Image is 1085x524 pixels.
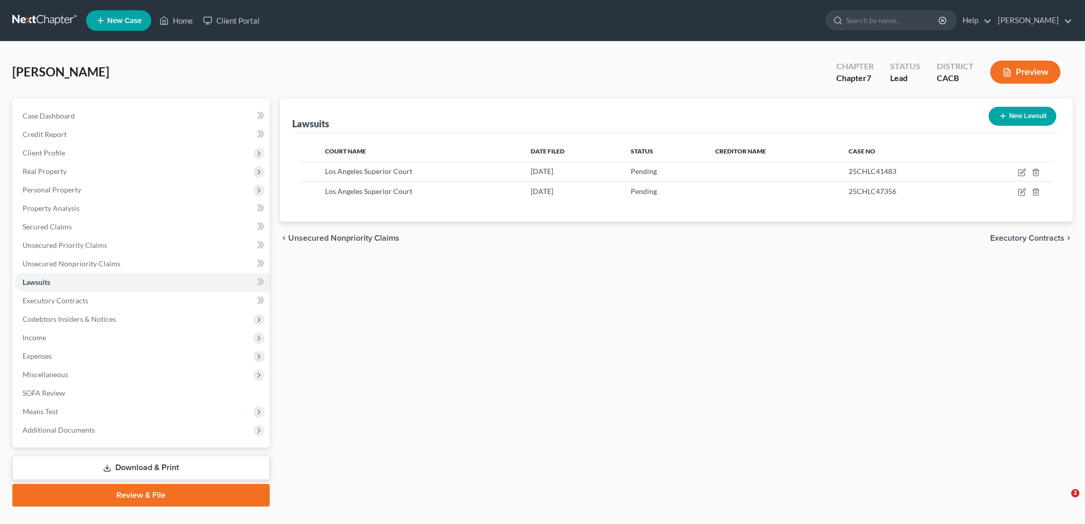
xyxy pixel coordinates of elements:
span: Unsecured Nonpriority Claims [288,234,399,242]
span: Means Test [23,407,58,416]
span: 25CHLC41483 [849,167,896,176]
span: Income [23,333,46,342]
span: New Case [107,17,142,25]
span: Date Filed [531,147,565,155]
iframe: Intercom live chat [1050,489,1075,514]
div: Chapter [836,72,874,84]
a: Secured Claims [14,218,270,236]
span: 7 [867,73,871,83]
span: [PERSON_NAME] [12,64,109,79]
span: Unsecured Nonpriority Claims [23,259,120,268]
a: Client Portal [198,11,265,30]
a: Lawsuits [14,273,270,292]
span: Expenses [23,352,52,360]
button: Executory Contracts chevron_right [990,234,1073,242]
i: chevron_left [280,234,288,242]
span: Property Analysis [23,204,79,212]
a: Executory Contracts [14,292,270,310]
a: Home [154,11,198,30]
div: District [937,61,974,72]
span: Real Property [23,167,67,176]
span: Personal Property [23,185,81,194]
span: Creditor Name [715,147,766,155]
span: SOFA Review [23,389,65,397]
span: Secured Claims [23,222,72,231]
a: SOFA Review [14,384,270,402]
span: Pending [631,187,657,196]
span: Unsecured Priority Claims [23,241,107,249]
span: Lawsuits [23,278,50,286]
span: [DATE] [531,187,553,196]
span: 2 [1071,489,1079,497]
input: Search by name... [846,11,940,30]
a: Property Analysis [14,199,270,218]
a: [PERSON_NAME] [993,11,1072,30]
button: New Lawsuit [989,107,1056,126]
a: Unsecured Priority Claims [14,236,270,255]
button: chevron_left Unsecured Nonpriority Claims [280,234,399,242]
span: 25CHLC47356 [849,187,896,196]
span: Court Name [325,147,366,155]
span: Codebtors Insiders & Notices [23,315,116,323]
a: Credit Report [14,125,270,144]
span: Executory Contracts [990,234,1064,242]
span: Los Angeles Superior Court [325,187,412,196]
a: Unsecured Nonpriority Claims [14,255,270,273]
span: Additional Documents [23,425,95,434]
a: Case Dashboard [14,107,270,125]
a: Download & Print [12,456,270,480]
span: Case Dashboard [23,111,75,120]
span: Client Profile [23,148,65,157]
div: CACB [937,72,974,84]
span: Pending [631,167,657,176]
div: Lead [890,72,920,84]
button: Preview [990,61,1060,84]
span: [DATE] [531,167,553,176]
span: Case No [849,147,875,155]
div: Status [890,61,920,72]
span: Miscellaneous [23,370,68,379]
span: Los Angeles Superior Court [325,167,412,176]
a: Help [957,11,992,30]
div: Chapter [836,61,874,72]
span: Status [631,147,653,155]
i: chevron_right [1064,234,1073,242]
span: Executory Contracts [23,296,88,305]
div: Lawsuits [292,118,329,130]
span: Credit Report [23,130,67,139]
a: Review & File [12,484,270,507]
